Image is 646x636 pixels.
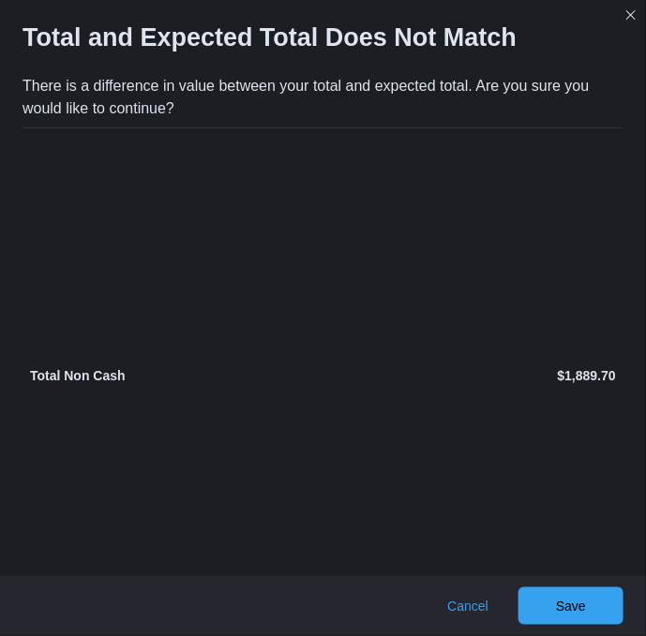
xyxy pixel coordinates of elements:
span: Cancel [447,597,488,615]
button: Closes this modal window [620,4,642,26]
h1: Total and Expected Total Does Not Match [23,22,517,52]
button: Cancel [440,587,496,625]
div: There is a difference in value between your total and expected total. Are you sure you would like... [23,75,623,120]
span: Save [556,597,586,615]
p: Total Non Cash [30,366,320,385]
button: Save [518,587,623,625]
p: $1,889.70 [327,366,617,385]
